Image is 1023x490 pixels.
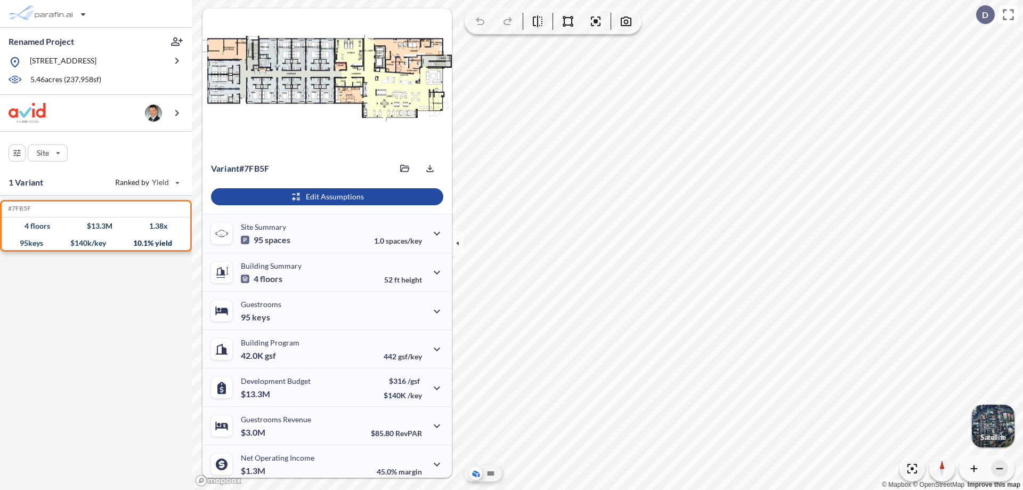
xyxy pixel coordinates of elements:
[241,222,286,231] p: Site Summary
[399,467,422,476] span: margin
[398,352,422,361] span: gsf/key
[260,274,282,284] span: floors
[107,174,186,191] button: Ranked by Yield
[241,312,270,323] p: 95
[484,467,497,480] button: Site Plan
[241,389,272,399] p: $13.3M
[913,481,964,488] a: OpenStreetMap
[882,481,911,488] a: Mapbox
[384,376,422,385] p: $316
[394,275,400,284] span: ft
[982,10,988,20] p: D
[211,163,239,173] span: Variant
[972,405,1014,447] img: Switcher Image
[211,163,269,174] p: # 7fb5f
[384,275,422,284] p: 52
[265,235,290,245] span: spaces
[9,176,43,189] p: 1 Variant
[241,465,267,476] p: $1.3M
[395,429,422,438] span: RevPAR
[241,274,282,284] p: 4
[980,433,1006,441] p: Satellite
[241,338,299,347] p: Building Program
[265,350,276,361] span: gsf
[241,300,281,309] p: Guestrooms
[384,352,422,361] p: 442
[9,103,47,123] img: BrandImage
[28,144,68,162] button: Site
[9,36,74,47] p: Renamed Project
[469,467,482,480] button: Aerial View
[241,376,311,385] p: Development Budget
[37,148,49,158] p: Site
[6,205,31,212] h5: Click to copy the code
[386,236,422,245] span: spaces/key
[968,481,1020,488] a: Improve this map
[408,391,422,400] span: /key
[241,453,314,462] p: Net Operating Income
[377,467,422,476] p: 45.0%
[972,405,1014,447] button: Switcher ImageSatellite
[241,261,302,270] p: Building Summary
[306,191,364,202] p: Edit Assumptions
[145,105,162,122] img: user logo
[30,74,101,86] p: 5.46 acres ( 237,958 sf)
[384,391,422,400] p: $140K
[241,427,267,438] p: $3.0M
[30,55,96,69] p: [STREET_ADDRESS]
[202,9,452,154] img: Floorplans preview
[195,475,242,487] a: Mapbox homepage
[374,236,422,245] p: 1.0
[401,275,422,284] span: height
[241,415,311,424] p: Guestrooms Revenue
[408,376,420,385] span: /gsf
[371,429,422,438] p: $85.80
[241,350,276,361] p: 42.0K
[241,235,290,245] p: 95
[211,188,443,205] button: Edit Assumptions
[152,177,169,188] span: Yield
[252,312,270,323] span: keys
